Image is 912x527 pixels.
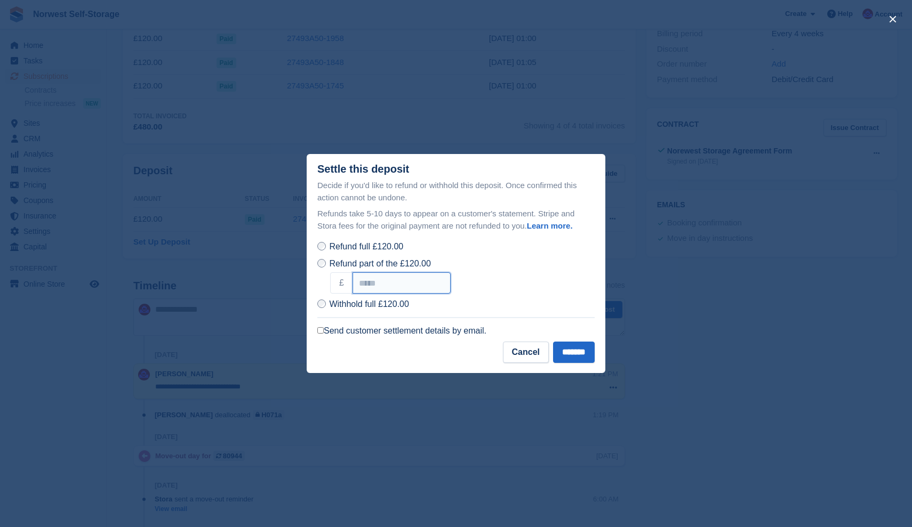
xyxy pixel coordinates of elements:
input: Withhold full £120.00 [317,299,326,308]
input: Refund full £120.00 [317,242,326,250]
p: Decide if you'd like to refund or withhold this deposit. Once confirmed this action cannot be und... [317,180,595,204]
span: Withhold full £120.00 [329,299,409,309]
span: Refund part of the £120.00 [329,259,430,268]
label: Send customer settlement details by email. [317,326,486,336]
a: Learn more. [527,221,573,230]
button: Cancel [503,342,549,363]
span: Refund full £120.00 [329,242,403,251]
input: Refund part of the £120.00 [317,259,326,267]
p: Refunds take 5-10 days to appear on a customer's statement. Stripe and Stora fees for the origina... [317,208,595,232]
div: Settle this deposit [317,163,409,175]
button: close [884,11,901,28]
input: Send customer settlement details by email. [317,327,324,334]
